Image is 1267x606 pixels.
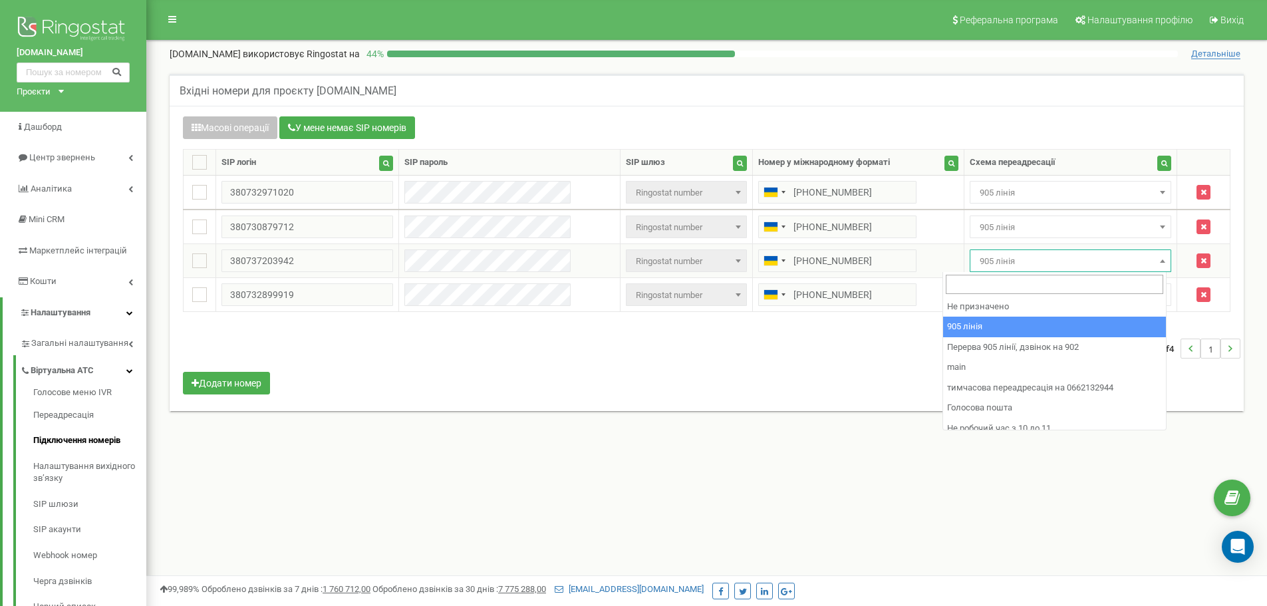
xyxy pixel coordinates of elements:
span: 99,989% [160,584,200,594]
span: Налаштування [31,307,90,317]
u: 7 775 288,00 [498,584,546,594]
span: Оброблено дзвінків за 7 днів : [202,584,370,594]
th: SIP пароль [399,150,621,176]
span: Ringostat number [631,252,742,271]
h5: Вхідні номери для проєкту [DOMAIN_NAME] [180,85,396,97]
span: Реферальна програма [960,15,1058,25]
span: 905 лінія [970,181,1172,204]
span: Віртуальна АТС [31,365,94,377]
img: Ringostat logo [17,13,130,47]
li: Не робочий час з 10 до 11 [943,418,1166,439]
span: Ringostat number [626,249,746,272]
span: Ringostat number [626,181,746,204]
a: Віртуальна АТС [20,355,146,382]
span: Дашборд [24,122,62,132]
div: Telephone country code [759,250,789,271]
input: Пошук за номером [17,63,130,82]
a: Підключення номерів [33,428,146,454]
div: Схема переадресації [970,156,1056,169]
a: Налаштування [3,297,146,329]
a: [DOMAIN_NAME] [17,47,130,59]
span: Оброблено дзвінків за 30 днів : [372,584,546,594]
input: 050 123 4567 [758,216,916,238]
div: Telephone country code [759,284,789,305]
div: Open Intercom Messenger [1222,531,1254,563]
li: main [943,357,1166,378]
span: 905 лінія [974,218,1167,237]
span: Ringostat number [631,286,742,305]
span: 905 лінія [970,216,1172,238]
span: Центр звернень [29,152,95,162]
span: Mini CRM [29,214,65,224]
button: У мене немає SIP номерів [279,116,415,139]
span: Загальні налаштування [31,337,128,350]
nav: ... [1149,325,1240,372]
button: Масові операції [183,116,277,139]
div: Telephone country code [759,182,789,203]
input: 050 123 4567 [758,249,916,272]
span: Ringostat number [626,216,746,238]
li: 1 [1200,339,1220,359]
li: Голосова пошта [943,398,1166,418]
span: Ringostat number [631,184,742,202]
p: [DOMAIN_NAME] [170,47,360,61]
span: Ringostat number [631,218,742,237]
span: Кошти [30,276,57,286]
span: Вихід [1220,15,1244,25]
a: Налаштування вихідного зв’язку [33,454,146,492]
span: 905 лінія [974,184,1167,202]
a: SIP акаунти [33,517,146,543]
li: 905 лінія [943,317,1166,337]
p: 44 % [360,47,387,61]
a: Webhook номер [33,543,146,569]
span: 905 лінія [974,252,1167,271]
span: Маркетплейс інтеграцій [29,245,127,255]
button: Додати номер [183,372,270,394]
a: Голосове меню IVR [33,386,146,402]
li: Перерва 905 лінії, дзвінок на 902 [943,337,1166,358]
li: тимчасова переадресація на 0662132944 [943,378,1166,398]
div: Номер у міжнародному форматі [758,156,890,169]
a: [EMAIL_ADDRESS][DOMAIN_NAME] [555,584,704,594]
div: Проєкти [17,86,51,98]
a: SIP шлюзи [33,492,146,518]
input: 050 123 4567 [758,181,916,204]
div: Telephone country code [759,216,789,237]
a: Переадресація [33,402,146,428]
span: Ringostat number [626,283,746,306]
span: Налаштування профілю [1087,15,1193,25]
div: SIP логін [221,156,256,169]
span: Аналiтика [31,184,72,194]
u: 1 760 712,00 [323,584,370,594]
li: Не призначено [943,297,1166,317]
a: Загальні налаштування [20,328,146,355]
span: Детальніше [1191,49,1240,59]
input: 050 123 4567 [758,283,916,306]
a: Черга дзвінків [33,569,146,595]
div: SIP шлюз [626,156,665,169]
span: 905 лінія [970,249,1172,272]
span: використовує Ringostat на [243,49,360,59]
